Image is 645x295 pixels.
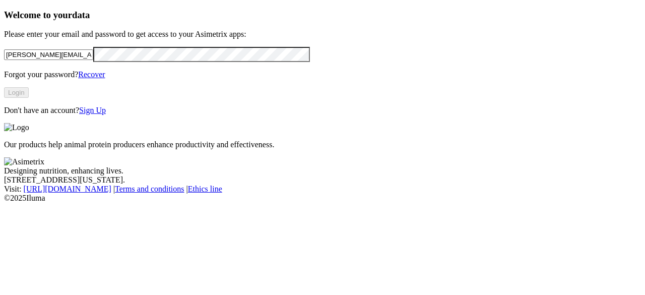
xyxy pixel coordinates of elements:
[4,30,641,39] p: Please enter your email and password to get access to your Asimetrix apps:
[4,140,641,149] p: Our products help animal protein producers enhance productivity and effectiveness.
[4,123,29,132] img: Logo
[78,70,105,79] a: Recover
[79,106,106,114] a: Sign Up
[4,175,641,185] div: [STREET_ADDRESS][US_STATE].
[4,106,641,115] p: Don't have an account?
[4,87,29,98] button: Login
[188,185,222,193] a: Ethics line
[4,70,641,79] p: Forgot your password?
[4,157,44,166] img: Asimetrix
[72,10,90,20] span: data
[4,194,641,203] div: © 2025 Iluma
[4,10,641,21] h3: Welcome to your
[4,185,641,194] div: Visit : | |
[24,185,111,193] a: [URL][DOMAIN_NAME]
[4,166,641,175] div: Designing nutrition, enhancing lives.
[115,185,184,193] a: Terms and conditions
[4,49,93,60] input: Your email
